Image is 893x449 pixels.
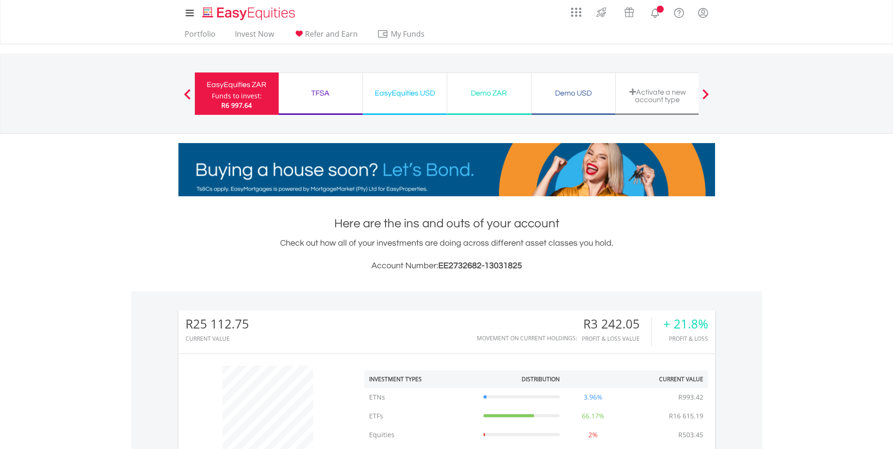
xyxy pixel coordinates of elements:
div: Check out how all of your investments are doing across different asset classes you hold. [178,237,715,273]
a: Vouchers [615,2,643,20]
a: Portfolio [181,29,219,44]
td: Equities [364,425,479,444]
div: Profit & Loss Value [582,336,652,342]
span: My Funds [377,28,439,40]
td: 2% [564,425,622,444]
th: Current Value [622,370,708,388]
a: FAQ's and Support [667,2,691,21]
div: Distribution [522,375,560,383]
a: Home page [199,2,299,21]
div: R25 112.75 [185,317,249,331]
div: CURRENT VALUE [185,336,249,342]
div: + 21.8% [663,317,708,331]
div: R3 242.05 [582,317,652,331]
div: EasyEquities ZAR [201,78,273,91]
td: ETNs [364,388,479,407]
img: vouchers-v2.svg [621,5,637,20]
h3: Account Number: [178,259,715,273]
div: TFSA [284,87,357,100]
img: grid-menu-icon.svg [571,7,581,17]
a: AppsGrid [565,2,587,17]
img: EasyEquities_Logo.png [201,6,299,21]
td: 66.17% [564,407,622,425]
span: EE2732682-13031825 [438,261,522,270]
div: Profit & Loss [663,336,708,342]
td: ETFs [364,407,479,425]
a: Refer and Earn [290,29,362,44]
div: EasyEquities USD [369,87,441,100]
img: thrive-v2.svg [594,5,609,20]
div: Movement on Current Holdings: [477,335,577,341]
a: Invest Now [231,29,278,44]
div: Demo USD [537,87,610,100]
div: Demo ZAR [453,87,525,100]
span: Refer and Earn [305,29,358,39]
th: Investment Types [364,370,479,388]
h1: Here are the ins and outs of your account [178,215,715,232]
td: R993.42 [674,388,708,407]
div: Activate a new account type [621,88,694,104]
span: R6 997.64 [221,101,252,110]
a: Notifications [643,2,667,21]
td: 3.96% [564,388,622,407]
td: R16 615.19 [664,407,708,425]
img: EasyMortage Promotion Banner [178,143,715,196]
a: My Profile [691,2,715,23]
td: R503.45 [674,425,708,444]
div: Funds to invest: [212,91,262,101]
